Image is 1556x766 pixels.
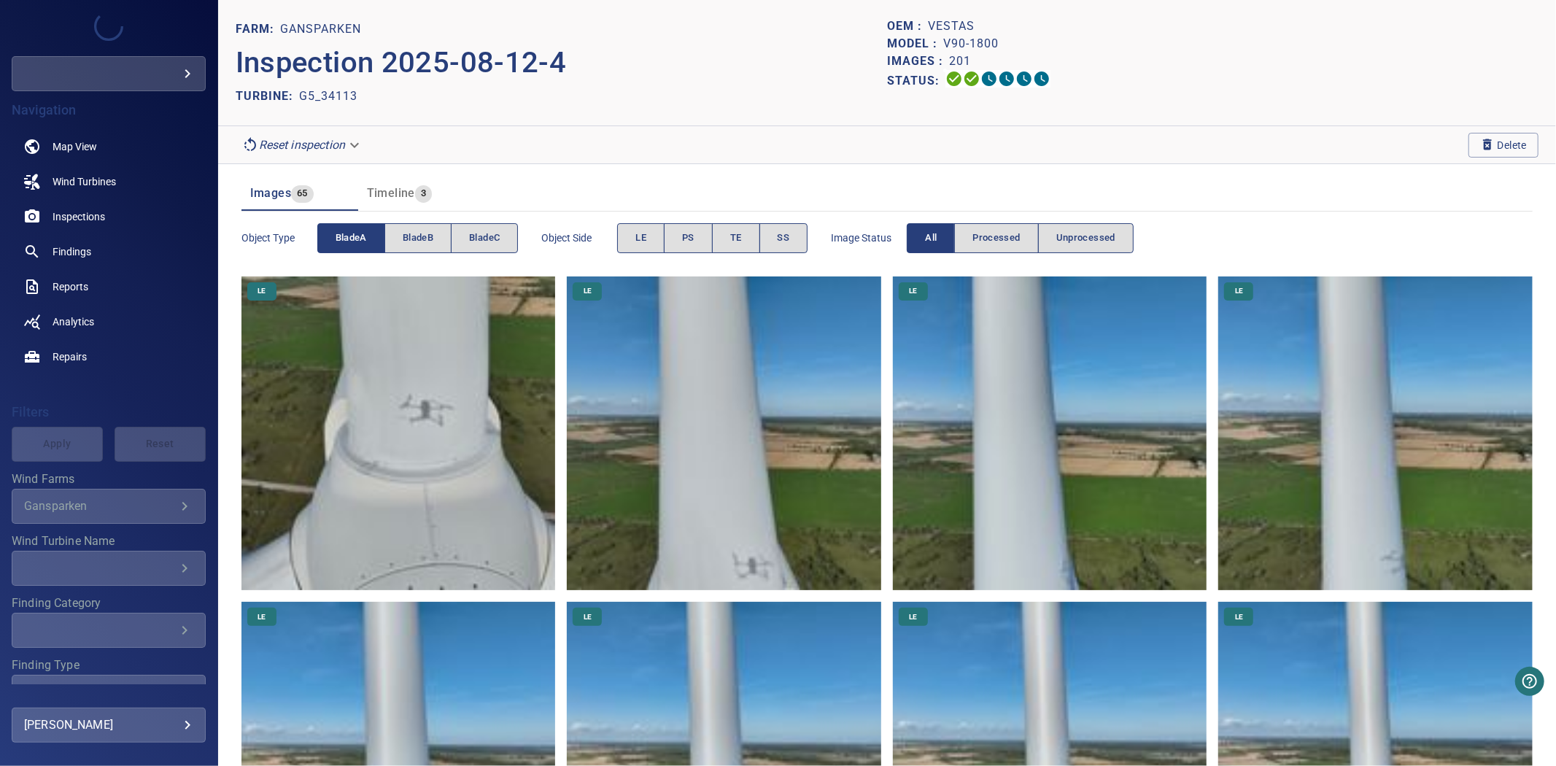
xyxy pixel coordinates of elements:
[259,138,345,152] em: Reset inspection
[945,70,963,88] svg: Uploading 100%
[1480,137,1527,153] span: Delete
[241,231,317,245] span: Object type
[336,230,367,247] span: bladeA
[928,18,975,35] p: Vestas
[900,286,926,296] span: LE
[12,103,206,117] h4: Navigation
[236,41,887,85] p: Inspection 2025-08-12-4
[53,139,97,154] span: Map View
[12,164,206,199] a: windturbines noActive
[730,230,742,247] span: TE
[249,612,274,622] span: LE
[249,286,274,296] span: LE
[367,186,415,200] span: Timeline
[12,473,206,485] label: Wind Farms
[1226,612,1252,622] span: LE
[887,53,949,70] p: Images :
[12,304,206,339] a: analytics noActive
[1468,133,1538,158] button: Delete
[12,405,206,419] h4: Filters
[664,223,713,253] button: PS
[12,613,206,648] div: Finding Category
[12,535,206,547] label: Wind Turbine Name
[778,230,790,247] span: SS
[53,279,88,294] span: Reports
[949,53,971,70] p: 201
[12,597,206,609] label: Finding Category
[635,230,646,247] span: LE
[541,231,617,245] span: Object Side
[682,230,694,247] span: PS
[451,223,518,253] button: bladeC
[317,223,385,253] button: bladeA
[575,286,600,296] span: LE
[907,223,955,253] button: All
[1226,286,1252,296] span: LE
[617,223,665,253] button: LE
[291,185,314,202] span: 65
[469,230,500,247] span: bladeC
[963,70,980,88] svg: Data Formatted 100%
[759,223,808,253] button: SS
[12,675,206,710] div: Finding Type
[12,129,206,164] a: map noActive
[317,223,519,253] div: objectType
[12,234,206,269] a: findings noActive
[998,70,1015,88] svg: ML Processing 0%
[980,70,998,88] svg: Selecting 0%
[1015,70,1033,88] svg: Matching 0%
[12,199,206,234] a: inspections noActive
[24,499,176,513] div: Gansparken
[53,349,87,364] span: Repairs
[1038,223,1134,253] button: Unprocessed
[415,185,432,202] span: 3
[250,186,291,200] span: Images
[24,713,193,737] div: [PERSON_NAME]
[575,612,600,622] span: LE
[831,231,907,245] span: Image Status
[954,223,1038,253] button: Processed
[12,339,206,374] a: repairs noActive
[12,489,206,524] div: Wind Farms
[384,223,452,253] button: bladeB
[53,314,94,329] span: Analytics
[887,70,945,91] p: Status:
[236,88,299,105] p: TURBINE:
[280,20,361,38] p: Gansparken
[12,551,206,586] div: Wind Turbine Name
[403,230,433,247] span: bladeB
[236,132,368,158] div: Reset inspection
[1033,70,1050,88] svg: Classification 0%
[1056,230,1115,247] span: Unprocessed
[617,223,808,253] div: objectSide
[887,18,928,35] p: OEM :
[925,230,937,247] span: All
[12,269,206,304] a: reports noActive
[12,56,206,91] div: kompact
[53,244,91,259] span: Findings
[712,223,760,253] button: TE
[299,88,357,105] p: G5_34113
[907,223,1134,253] div: imageStatus
[900,612,926,622] span: LE
[943,35,999,53] p: V90-1800
[236,20,280,38] p: FARM:
[972,230,1020,247] span: Processed
[53,174,116,189] span: Wind Turbines
[53,209,105,224] span: Inspections
[887,35,943,53] p: Model :
[12,659,206,671] label: Finding Type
